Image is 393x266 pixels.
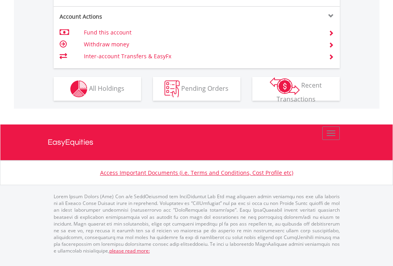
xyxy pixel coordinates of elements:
[252,77,340,101] button: Recent Transactions
[48,124,346,160] a: EasyEquities
[54,193,340,254] p: Lorem Ipsum Dolors (Ame) Con a/e SeddOeiusmod tem InciDiduntut Lab Etd mag aliquaen admin veniamq...
[54,13,197,21] div: Account Actions
[84,38,319,50] td: Withdraw money
[70,80,87,98] img: holdings-wht.png
[100,169,293,176] a: Access Important Documents (i.e. Terms and Conditions, Cost Profile etc)
[270,77,300,95] img: transactions-zar-wht.png
[84,50,319,62] td: Inter-account Transfers & EasyFx
[54,77,141,101] button: All Holdings
[165,80,180,98] img: pending_instructions-wht.png
[84,27,319,38] td: Fund this account
[181,84,228,92] span: Pending Orders
[89,84,124,92] span: All Holdings
[153,77,240,101] button: Pending Orders
[109,247,150,254] a: please read more:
